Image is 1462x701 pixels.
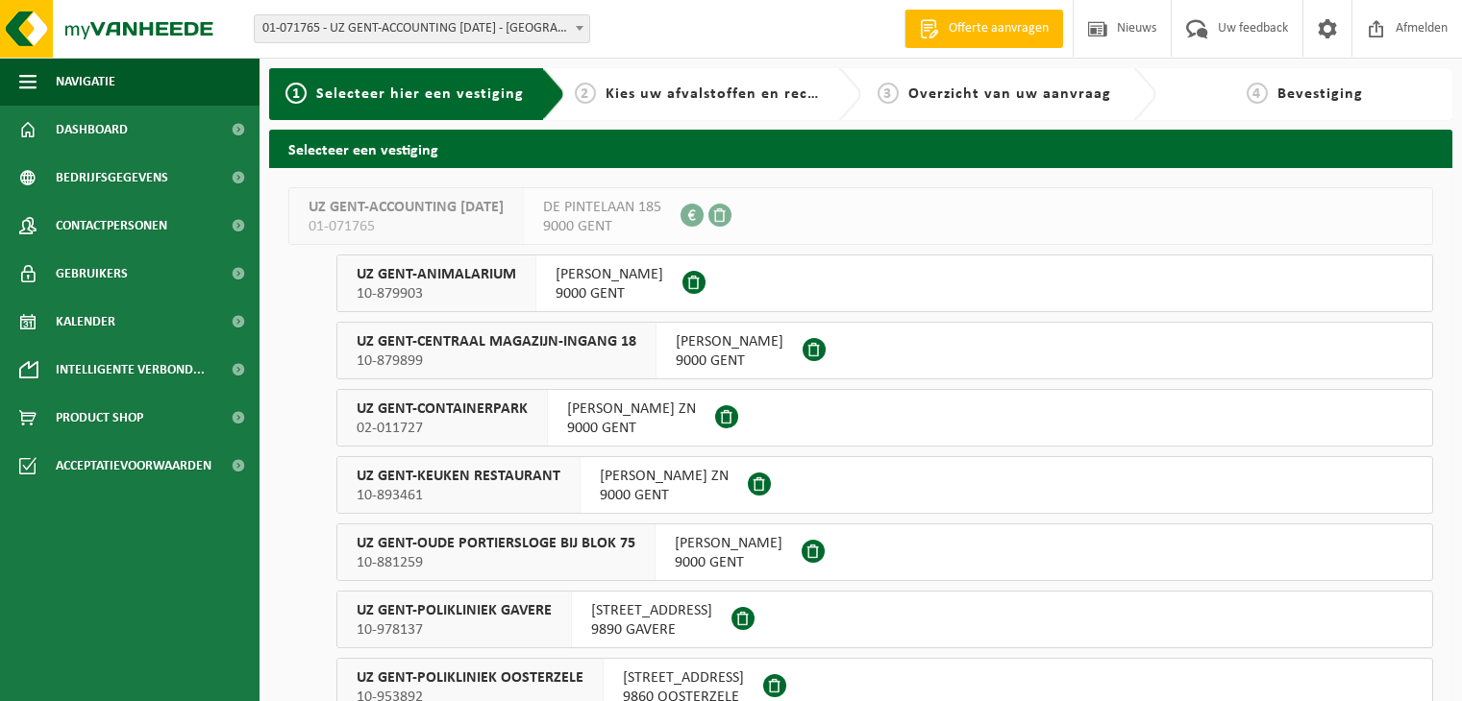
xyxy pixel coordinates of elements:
span: 9000 GENT [543,217,661,236]
button: UZ GENT-CONTAINERPARK 02-011727 [PERSON_NAME] ZN9000 GENT [336,389,1433,447]
span: 2 [575,83,596,104]
span: UZ GENT-CENTRAAL MAGAZIJN-INGANG 18 [357,332,636,351]
span: [STREET_ADDRESS] [591,601,712,620]
span: 9000 GENT [676,351,783,371]
span: [STREET_ADDRESS] [623,668,744,688]
button: UZ GENT-ANIMALARIUM 10-879903 [PERSON_NAME]9000 GENT [336,254,1433,312]
span: [PERSON_NAME] ZN [567,399,696,419]
span: 4 [1247,83,1268,104]
span: Product Shop [56,394,143,442]
span: UZ GENT-POLIKLINIEK OOSTERZELE [357,668,583,688]
span: UZ GENT-ACCOUNTING [DATE] [309,198,504,217]
span: [PERSON_NAME] [556,265,663,284]
h2: Selecteer een vestiging [269,130,1452,167]
span: Offerte aanvragen [944,19,1053,38]
span: DE PINTELAAN 185 [543,198,661,217]
span: Navigatie [56,58,115,106]
span: 10-893461 [357,486,560,505]
span: Overzicht van uw aanvraag [908,86,1111,102]
a: Offerte aanvragen [904,10,1063,48]
span: UZ GENT-KEUKEN RESTAURANT [357,467,560,486]
span: 01-071765 [309,217,504,236]
span: 9000 GENT [675,553,782,572]
span: Dashboard [56,106,128,154]
button: UZ GENT-KEUKEN RESTAURANT 10-893461 [PERSON_NAME] ZN9000 GENT [336,456,1433,514]
button: UZ GENT-OUDE PORTIERSLOGE BIJ BLOK 75 10-881259 [PERSON_NAME]9000 GENT [336,523,1433,581]
span: Acceptatievoorwaarden [56,442,211,490]
span: [PERSON_NAME] [675,534,782,553]
span: [PERSON_NAME] [676,332,783,351]
span: 1 [285,83,307,104]
span: 10-879903 [357,284,516,303]
button: UZ GENT-CENTRAAL MAGAZIJN-INGANG 18 10-879899 [PERSON_NAME]9000 GENT [336,322,1433,379]
span: 02-011727 [357,419,528,438]
span: UZ GENT-POLIKLINIEK GAVERE [357,601,552,620]
span: 9000 GENT [600,486,729,505]
span: Bevestiging [1277,86,1363,102]
span: [PERSON_NAME] ZN [600,467,729,486]
span: 9000 GENT [556,284,663,303]
span: UZ GENT-CONTAINERPARK [357,399,528,419]
span: 9890 GAVERE [591,620,712,640]
span: 10-881259 [357,553,635,572]
span: UZ GENT-ANIMALARIUM [357,265,516,284]
span: Kalender [56,298,115,346]
button: UZ GENT-POLIKLINIEK GAVERE 10-978137 [STREET_ADDRESS]9890 GAVERE [336,591,1433,648]
span: 3 [878,83,899,104]
span: Selecteer hier een vestiging [316,86,524,102]
span: 10-978137 [357,620,552,640]
span: Gebruikers [56,250,128,298]
span: Contactpersonen [56,202,167,250]
span: 9000 GENT [567,419,696,438]
span: 01-071765 - UZ GENT-ACCOUNTING 0 BC - GENT [254,14,590,43]
span: 01-071765 - UZ GENT-ACCOUNTING 0 BC - GENT [255,15,589,42]
span: UZ GENT-OUDE PORTIERSLOGE BIJ BLOK 75 [357,534,635,553]
span: 10-879899 [357,351,636,371]
span: Kies uw afvalstoffen en recipiënten [606,86,870,102]
span: Intelligente verbond... [56,346,205,394]
span: Bedrijfsgegevens [56,154,168,202]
